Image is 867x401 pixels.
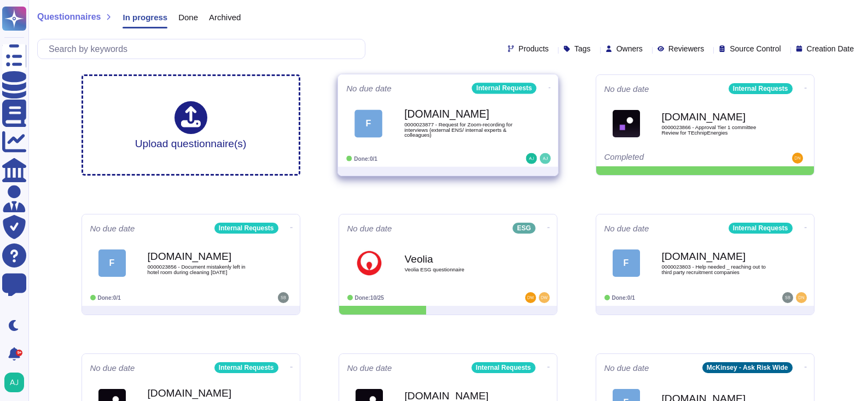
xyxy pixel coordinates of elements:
[702,362,793,373] div: McKinsey - Ask Risk Wide
[472,362,536,373] div: Internal Requests
[355,295,384,301] span: Done: 10/25
[16,350,22,356] div: 9+
[4,373,24,392] img: user
[346,84,392,92] span: No due date
[525,292,536,303] img: user
[472,83,536,94] div: Internal Requests
[662,112,771,122] b: [DOMAIN_NAME]
[539,153,550,164] img: user
[43,39,365,59] input: Search by keywords
[729,83,793,94] div: Internal Requests
[730,45,781,53] span: Source Control
[729,223,793,234] div: Internal Requests
[404,109,515,119] b: [DOMAIN_NAME]
[178,13,198,21] span: Done
[209,13,241,21] span: Archived
[662,251,771,261] b: [DOMAIN_NAME]
[405,391,514,401] b: [DOMAIN_NAME]
[612,295,635,301] span: Done: 0/1
[613,110,640,137] img: Logo
[347,224,392,233] span: No due date
[2,370,32,394] button: user
[148,264,257,275] span: 0000023856 - Document mistakenly left in hotel room during cleaning [DATE]
[98,249,126,277] div: F
[405,254,514,264] b: Veolia
[604,364,649,372] span: No due date
[662,264,771,275] span: 0000023803 - Help needed _ reaching out to third party recruitment companies
[782,292,793,303] img: user
[616,45,643,53] span: Owners
[604,85,649,93] span: No due date
[135,101,247,149] div: Upload questionnaire(s)
[604,153,738,164] div: Completed
[278,292,289,303] img: user
[214,362,278,373] div: Internal Requests
[354,109,382,137] div: F
[98,295,121,301] span: Done: 0/1
[37,13,101,21] span: Questionnaires
[604,224,649,233] span: No due date
[356,249,383,277] img: Logo
[354,155,377,161] span: Done: 0/1
[405,267,514,272] span: Veolia ESG questionnaire
[613,249,640,277] div: F
[148,251,257,261] b: [DOMAIN_NAME]
[90,224,135,233] span: No due date
[513,223,535,234] div: ESG
[526,153,537,164] img: user
[574,45,591,53] span: Tags
[539,292,550,303] img: user
[668,45,704,53] span: Reviewers
[148,388,257,398] b: [DOMAIN_NAME]
[214,223,278,234] div: Internal Requests
[807,45,854,53] span: Creation Date
[123,13,167,21] span: In progress
[796,292,807,303] img: user
[519,45,549,53] span: Products
[347,364,392,372] span: No due date
[792,153,803,164] img: user
[404,122,515,138] span: 0000023877 - Request for Zoom-recording for interviews (external ENS/ internal experts & colleagues)
[662,125,771,135] span: 0000023866 - Approval Tier 1 committee Review for TEchnipEnergies
[90,364,135,372] span: No due date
